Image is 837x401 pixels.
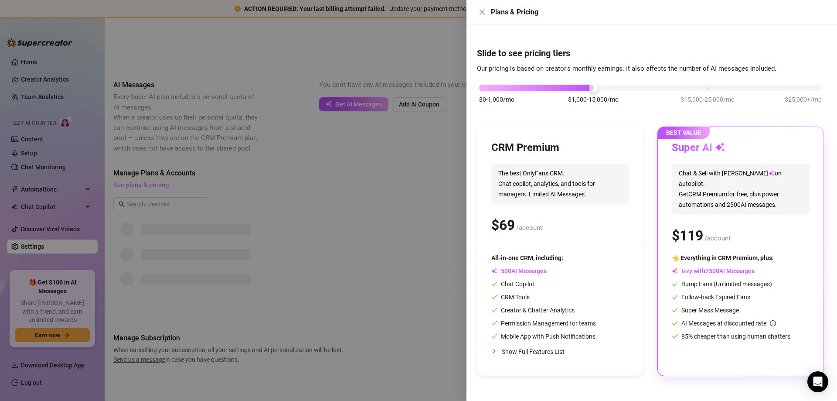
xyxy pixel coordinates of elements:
[491,254,563,261] span: All-in-one CRM, including:
[491,294,530,301] span: CRM Tools
[672,320,678,326] span: check
[491,307,575,314] span: Creator & Chatter Analytics
[807,371,828,392] div: Open Intercom Messenger
[491,7,827,17] div: Plans & Pricing
[672,307,739,314] span: Super Mass Message
[672,333,790,340] span: 85% cheaper than using human chatters
[491,141,559,155] h3: CRM Premium
[491,320,497,326] span: check
[491,307,497,313] span: check
[491,267,547,274] span: AI Messages
[704,234,731,242] span: /account
[491,217,515,233] span: $
[672,294,750,301] span: Follow-back Expired Fans
[491,164,629,204] span: The best OnlyFans CRM. Chat copilot, analytics, and tools for managers. Limited AI Messages.
[479,95,514,104] span: $0-1,000/mo
[516,224,542,232] span: /account
[672,227,703,244] span: $
[502,348,565,355] span: Show Full Features List
[672,164,810,214] span: Chat & Sell with [PERSON_NAME] on autopilot. Get CRM Premium for free, plus power automations and...
[770,320,776,326] span: info-circle
[491,341,629,362] div: Show Full Features List
[491,320,596,327] span: Permission Management for teams
[491,333,497,339] span: check
[657,127,710,139] span: BEST VALUE
[785,95,822,104] span: $25,000+/mo
[491,333,595,340] span: Mobile App with Push Notifications
[680,95,735,104] span: $15,000-25,000/mo
[672,281,772,288] span: Bump Fans (Unlimited messages)
[672,294,678,300] span: check
[681,320,776,327] span: AI Messages at discounted rate
[479,9,486,16] span: close
[568,95,619,104] span: $1,000-15,000/mo
[491,294,497,300] span: check
[672,281,678,287] span: check
[477,65,776,72] span: Our pricing is based on creator's monthly earnings. It also affects the number of AI messages inc...
[491,349,497,354] span: collapsed
[477,47,827,59] h4: Slide to see pricing tiers
[672,333,678,339] span: check
[672,307,678,313] span: check
[672,267,755,274] span: Izzy with AI Messages
[672,141,725,155] h3: Super AI
[672,254,774,261] span: 👈 Everything in CRM Premium, plus:
[477,7,487,17] button: Close
[491,281,534,288] span: Chat Copilot
[491,281,497,287] span: check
